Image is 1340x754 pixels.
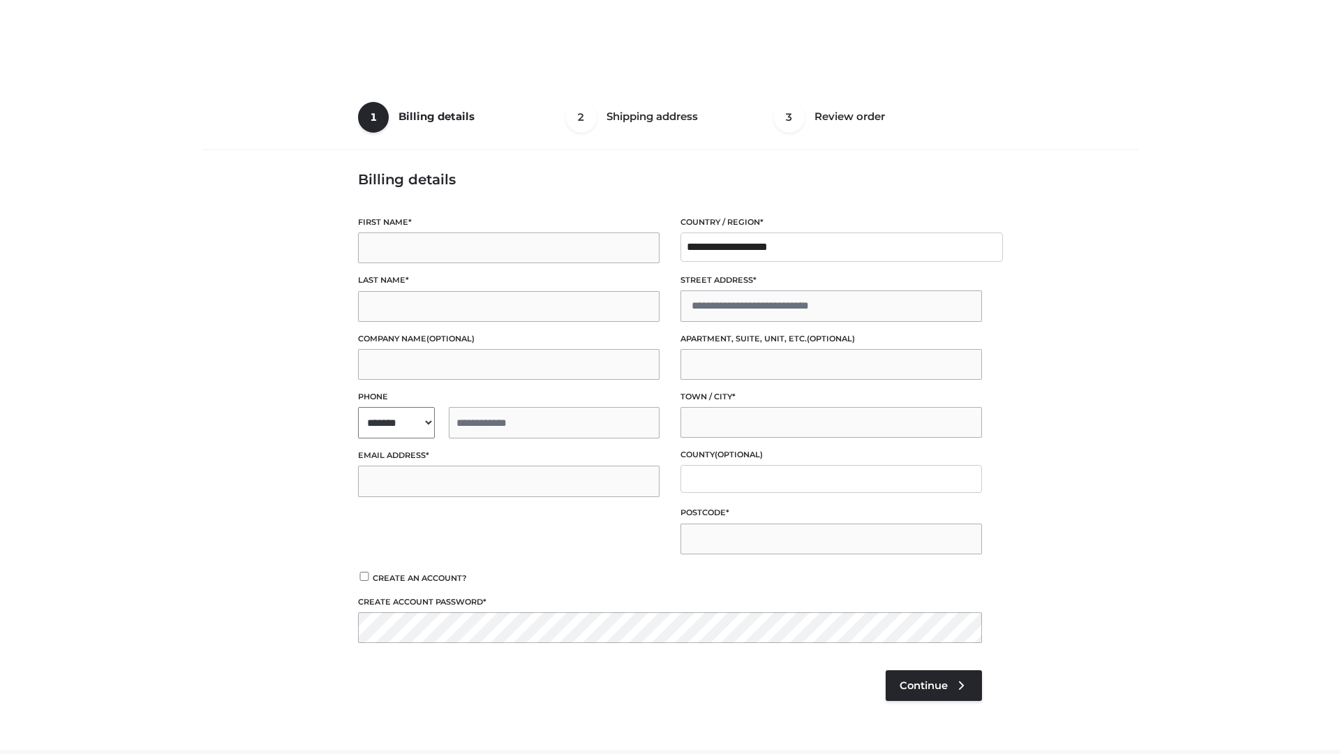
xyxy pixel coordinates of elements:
input: Create an account? [358,572,371,581]
label: Last name [358,274,660,287]
span: 3 [774,102,805,133]
label: Apartment, suite, unit, etc. [680,332,982,346]
h3: Billing details [358,171,982,188]
label: Email address [358,449,660,462]
a: Continue [886,670,982,701]
span: (optional) [715,450,763,459]
label: Country / Region [680,216,982,229]
label: Street address [680,274,982,287]
span: 1 [358,102,389,133]
span: Shipping address [606,110,698,123]
label: County [680,448,982,461]
label: Postcode [680,506,982,519]
span: Billing details [399,110,475,123]
span: 2 [566,102,597,133]
label: Company name [358,332,660,346]
label: First name [358,216,660,229]
label: Town / City [680,390,982,404]
label: Create account password [358,596,982,609]
span: (optional) [807,334,855,343]
label: Phone [358,390,660,404]
span: Create an account? [373,573,467,583]
span: Review order [814,110,885,123]
span: Continue [900,679,948,692]
span: (optional) [426,334,475,343]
